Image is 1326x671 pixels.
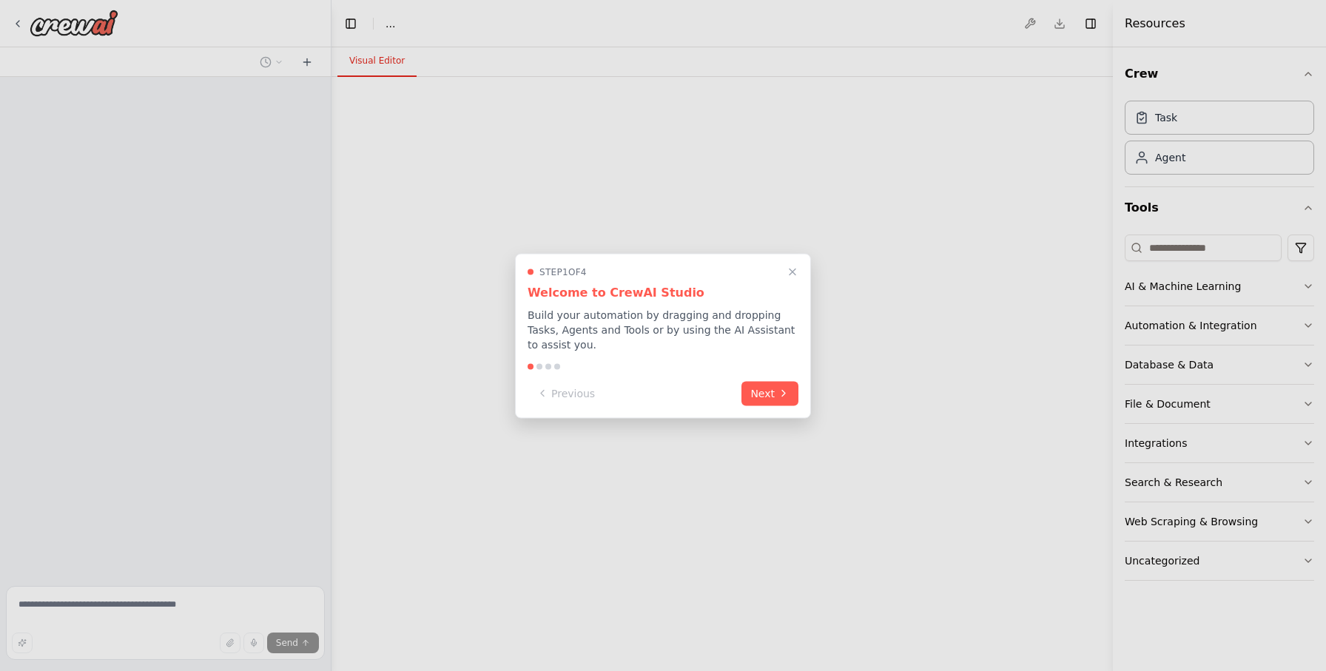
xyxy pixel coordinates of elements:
[784,263,801,280] button: Close walkthrough
[528,381,604,405] button: Previous
[539,266,587,277] span: Step 1 of 4
[528,307,798,351] p: Build your automation by dragging and dropping Tasks, Agents and Tools or by using the AI Assista...
[340,13,361,34] button: Hide left sidebar
[528,283,798,301] h3: Welcome to CrewAI Studio
[741,381,798,405] button: Next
